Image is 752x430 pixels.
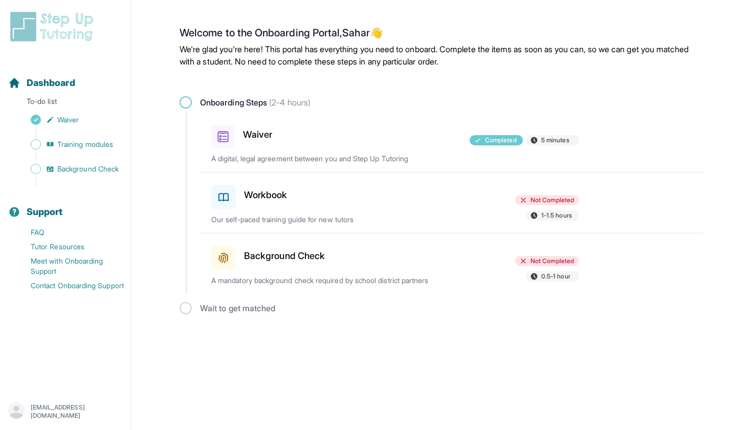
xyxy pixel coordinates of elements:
[541,136,569,144] span: 5 minutes
[8,402,122,421] button: [EMAIL_ADDRESS][DOMAIN_NAME]
[267,97,311,107] span: (2-4 hours)
[8,240,130,254] a: Tutor Resources
[4,59,126,94] button: Dashboard
[199,173,703,233] a: WorkbookNot Completed1-1.5 hoursOur self-paced training guide for new tutors
[57,164,119,174] span: Background Check
[8,278,130,293] a: Contact Onboarding Support
[243,127,272,142] h3: Waiver
[180,43,703,68] p: We're glad you're here! This portal has everything you need to onboard. Complete the items as soo...
[211,154,451,164] p: A digital, legal agreement between you and Step Up Tutoring
[541,211,572,220] span: 1-1.5 hours
[8,10,99,43] img: logo
[244,188,287,202] h3: Workbook
[27,205,63,219] span: Support
[8,113,130,127] a: Waiver
[244,249,325,263] h3: Background Check
[200,96,311,109] span: Onboarding Steps
[199,113,703,172] a: WaiverCompleted5 minutesA digital, legal agreement between you and Step Up Tutoring
[180,27,703,43] h2: Welcome to the Onboarding Portal, Sahar 👋
[4,188,126,223] button: Support
[27,76,75,90] span: Dashboard
[199,233,703,294] a: Background CheckNot Completed0.5-1 hourA mandatory background check required by school district p...
[57,139,113,149] span: Training modules
[8,137,130,152] a: Training modules
[4,96,126,111] p: To-do list
[8,162,130,176] a: Background Check
[8,76,75,90] a: Dashboard
[541,272,570,281] span: 0.5-1 hour
[57,115,79,125] span: Waiver
[8,225,130,240] a: FAQ
[530,257,574,265] span: Not Completed
[31,403,122,420] p: [EMAIL_ADDRESS][DOMAIN_NAME]
[211,214,451,225] p: Our self-paced training guide for new tutors
[485,136,517,144] span: Completed
[530,196,574,204] span: Not Completed
[8,254,130,278] a: Meet with Onboarding Support
[211,275,451,286] p: A mandatory background check required by school district partners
